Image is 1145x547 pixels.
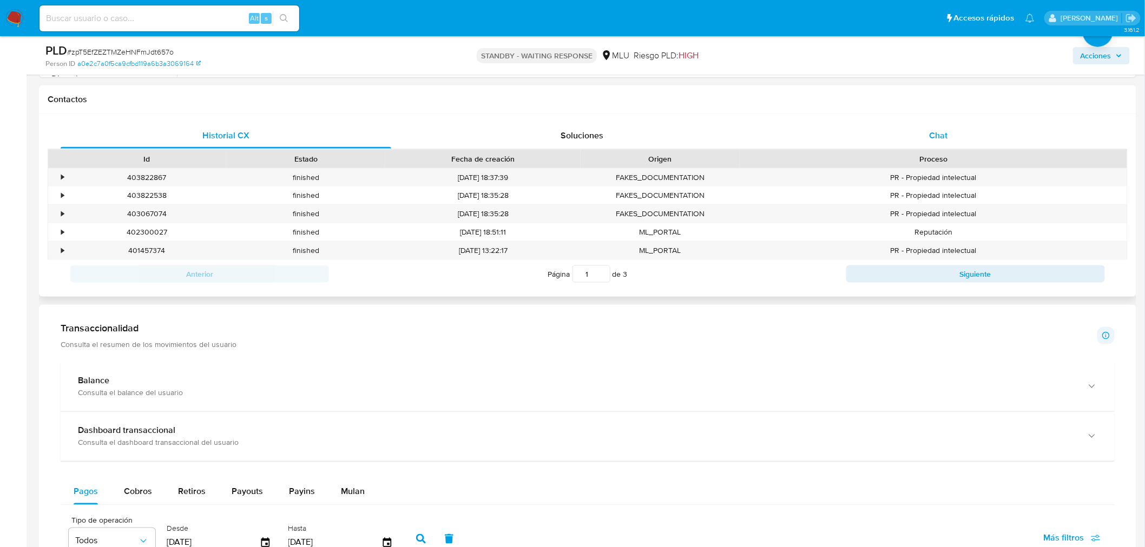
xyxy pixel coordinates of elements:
div: • [61,227,64,237]
span: 3.161.2 [1124,25,1140,34]
div: finished [226,186,385,204]
div: PR - Propiedad intelectual [740,169,1127,186]
div: finished [226,223,385,241]
div: ML_PORTAL [581,223,740,241]
div: [DATE] 18:35:28 [385,205,581,223]
div: Estado [234,154,378,164]
div: FAKES_DOCUMENTATION [581,186,740,204]
button: Acciones [1073,47,1130,64]
button: Anterior [70,265,329,283]
div: finished [226,205,385,223]
input: Buscar usuario o caso... [40,11,299,25]
div: PR - Propiedad intelectual [740,242,1127,259]
div: 403067074 [67,205,226,223]
span: Página de [548,265,628,283]
span: Chat [930,129,948,142]
span: s [265,13,268,23]
a: Notificaciones [1025,14,1035,23]
div: 403822538 [67,186,226,204]
div: FAKES_DOCUMENTATION [581,205,740,223]
div: Id [75,154,219,164]
button: Siguiente [846,265,1105,283]
div: [DATE] 18:51:11 [385,223,581,241]
div: PR - Propiedad intelectual [740,205,1127,223]
div: • [61,172,64,183]
span: Soluciones [561,129,604,142]
div: • [61,190,64,201]
div: Reputación [740,223,1127,241]
div: ML_PORTAL [581,242,740,259]
a: Salir [1126,12,1137,24]
span: Alt [250,13,259,23]
span: Accesos rápidos [954,12,1015,24]
p: antonio.rossel@mercadolibre.com [1061,13,1122,23]
span: HIGH [679,49,699,62]
a: a0e2c7a0f5ca9cfbd119a6b3a3069164 [77,59,201,69]
div: 402300027 [67,223,226,241]
span: # zpT5EfZEZTMZeHNFmJdt657o [67,46,174,57]
span: 3 [623,269,628,279]
div: MLU [601,50,629,62]
div: [DATE] 13:22:17 [385,242,581,259]
p: STANDBY - WAITING RESPONSE [477,48,597,63]
b: Person ID [45,59,75,69]
span: Acciones [1081,47,1111,64]
h1: Contactos [48,94,1128,105]
span: Historial CX [202,129,249,142]
div: Proceso [747,154,1120,164]
div: Fecha de creación [393,154,573,164]
button: search-icon [273,11,295,26]
div: Origen [588,154,732,164]
div: FAKES_DOCUMENTATION [581,169,740,186]
b: PLD [45,42,67,59]
div: finished [226,169,385,186]
div: finished [226,242,385,259]
span: Riesgo PLD: [634,50,699,62]
div: [DATE] 18:37:39 [385,169,581,186]
div: [DATE] 18:35:28 [385,186,581,204]
div: • [61,209,64,219]
div: • [61,245,64,256]
div: 403822867 [67,169,226,186]
div: 401457374 [67,242,226,259]
div: PR - Propiedad intelectual [740,186,1127,204]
